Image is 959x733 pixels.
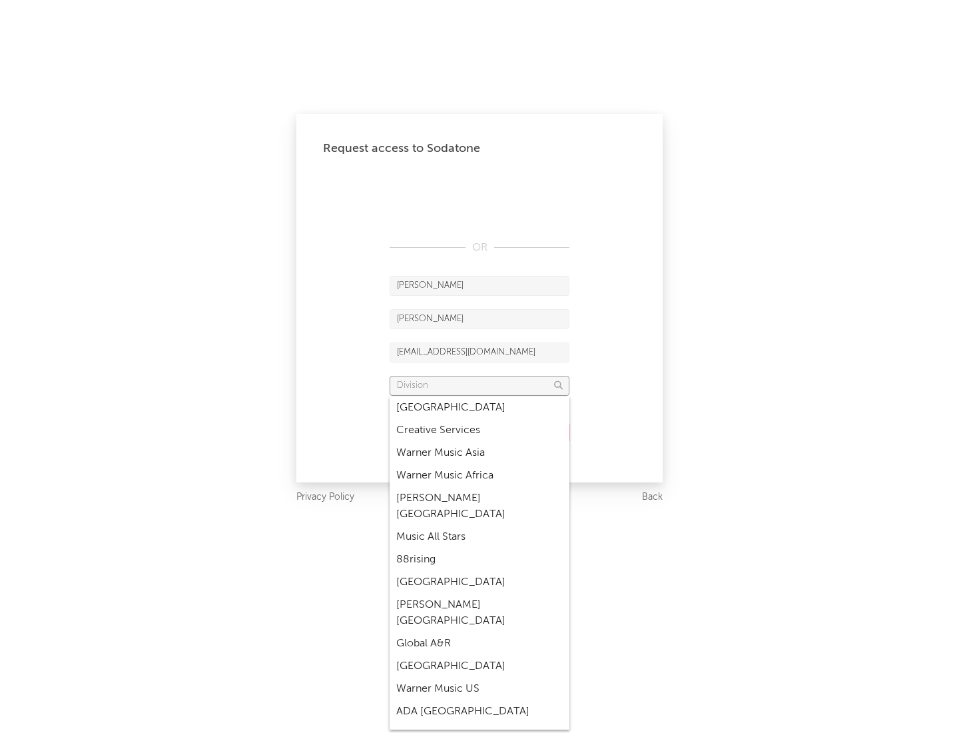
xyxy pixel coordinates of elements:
[390,396,569,419] div: [GEOGRAPHIC_DATA]
[390,442,569,464] div: Warner Music Asia
[296,489,354,506] a: Privacy Policy
[390,464,569,487] div: Warner Music Africa
[390,419,569,442] div: Creative Services
[390,700,569,723] div: ADA [GEOGRAPHIC_DATA]
[390,655,569,678] div: [GEOGRAPHIC_DATA]
[390,632,569,655] div: Global A&R
[390,594,569,632] div: [PERSON_NAME] [GEOGRAPHIC_DATA]
[390,343,569,363] input: Email
[390,548,569,571] div: 88rising
[390,309,569,329] input: Last Name
[390,526,569,548] div: Music All Stars
[390,487,569,526] div: [PERSON_NAME] [GEOGRAPHIC_DATA]
[390,240,569,256] div: OR
[323,141,636,157] div: Request access to Sodatone
[642,489,663,506] a: Back
[390,276,569,296] input: First Name
[390,678,569,700] div: Warner Music US
[390,376,569,396] input: Division
[390,571,569,594] div: [GEOGRAPHIC_DATA]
